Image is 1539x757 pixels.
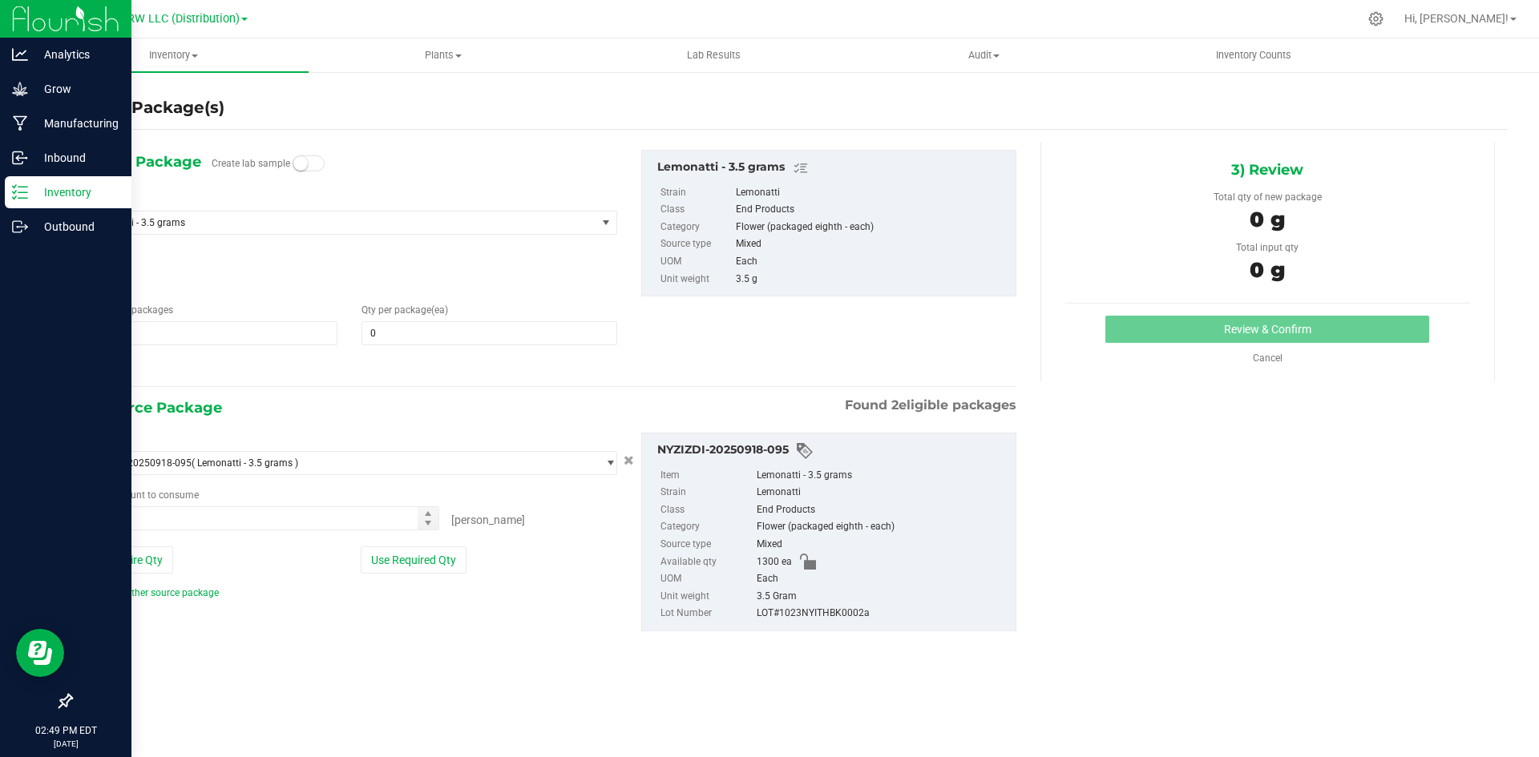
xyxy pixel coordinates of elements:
div: End Products [757,501,1008,519]
div: End Products [736,201,1007,219]
span: Audit [850,48,1118,62]
label: Create lab sample [212,151,290,175]
inline-svg: Inventory [12,184,28,200]
span: count [120,489,145,501]
div: Mixed [736,236,1007,253]
span: 0 g [1250,257,1285,283]
span: ( Lemonatti - 3.5 grams ) [192,457,298,469]
p: Grow [28,79,124,99]
div: Mixed [757,536,1008,554]
div: Lemonatti - 3.5 grams [757,467,1008,485]
label: Available qty [660,554,753,571]
inline-svg: Manufacturing [12,115,28,131]
inline-svg: Grow [12,81,28,97]
button: Review & Confirm [1105,316,1429,343]
inline-svg: Inbound [12,150,28,166]
span: select [596,211,616,234]
div: LOT#1023NYITHBK0002a [757,605,1008,622]
h4: Create Package(s) [71,96,224,119]
span: Hi, [PERSON_NAME]! [1404,12,1509,25]
span: NYZIZDI-20250918-095 [90,457,192,469]
label: Class [660,201,733,219]
p: Manufacturing [28,114,124,133]
label: Source type [660,536,753,554]
a: Inventory [38,38,309,72]
iframe: Resource center [16,629,64,677]
p: 02:49 PM EDT [7,723,124,738]
span: Increase value [418,507,438,519]
p: Analytics [28,45,124,64]
span: Found eligible packages [845,396,1016,415]
p: Inbound [28,148,124,167]
p: Inventory [28,183,124,202]
label: Strain [660,184,733,202]
div: Lemonatti [757,484,1008,501]
input: 0 ea [83,507,438,529]
a: Lab Results [579,38,849,72]
div: 3.5 Gram [757,588,1008,606]
button: Cancel button [619,449,639,473]
a: Plants [309,38,579,72]
input: 0 [362,322,616,344]
button: Use Required Qty [361,546,467,574]
div: NYZIZDI-20250918-095 [657,441,1008,461]
div: Flower (packaged eighth - each) [757,518,1008,536]
span: 0 g [1250,207,1285,232]
label: Lot Number [660,605,753,622]
div: Manage settings [1366,11,1386,26]
span: Package to consume [83,489,199,501]
label: Strain [660,484,753,501]
a: Inventory Counts [1119,38,1389,72]
span: 1) New Package [83,150,201,174]
inline-svg: Outbound [12,219,28,235]
span: select [596,452,616,474]
label: Category [660,219,733,236]
span: Decrease value [418,518,438,530]
span: 1300 ea [757,554,792,571]
a: Cancel [1253,352,1282,364]
span: Plants [309,48,578,62]
span: Total input qty [1236,242,1299,253]
div: Lemonatti [736,184,1007,202]
span: Qty per package [362,304,448,316]
label: Item [660,467,753,485]
input: 1 [83,322,337,344]
div: Flower (packaged eighth - each) [736,219,1007,236]
label: Category [660,518,753,536]
span: 2) Source Package [83,396,222,420]
div: Each [736,253,1007,271]
span: [PERSON_NAME] [451,513,525,526]
span: (ea) [431,304,448,316]
label: UOM [660,253,733,271]
p: Outbound [28,217,124,236]
span: Lemonatti - 3.5 grams [90,217,570,228]
span: Lemonatti [83,261,617,285]
span: 3) Review [1231,158,1303,182]
div: 3.5 g [736,271,1007,288]
div: Each [757,570,1008,588]
span: Total qty of new package [1214,191,1322,203]
span: Inventory [38,48,309,62]
p: [DATE] [7,738,124,750]
label: Unit weight [660,271,733,288]
span: Lab Results [665,48,762,62]
span: 2 [891,397,899,413]
label: Unit weight [660,588,753,606]
div: Lemonatti - 3.5 grams [657,159,1008,178]
label: Class [660,501,753,519]
span: ZIZ NY GRW LLC (Distribution) [80,12,240,26]
span: Inventory Counts [1194,48,1313,62]
a: Audit [849,38,1119,72]
label: Source type [660,236,733,253]
a: Add another source package [83,587,219,598]
label: UOM [660,570,753,588]
inline-svg: Analytics [12,46,28,62]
